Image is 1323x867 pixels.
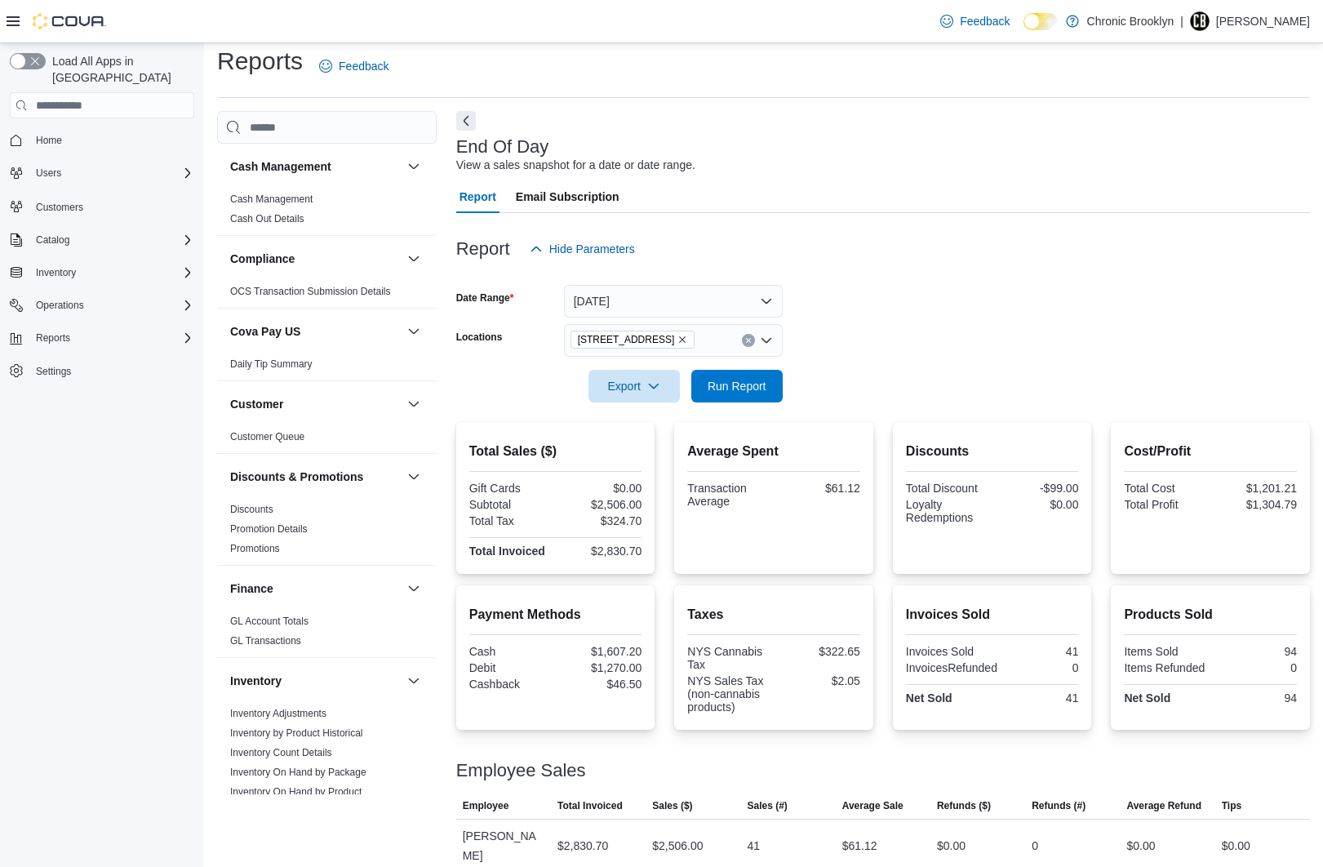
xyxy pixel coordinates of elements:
span: Home [36,134,62,147]
a: Inventory Count Details [230,747,332,758]
button: Inventory [3,261,201,284]
button: [DATE] [564,285,783,318]
h2: Taxes [687,605,860,625]
button: Compliance [230,251,401,267]
button: Cash Management [230,158,401,175]
h2: Total Sales ($) [469,442,642,461]
span: Customer Queue [230,430,304,443]
span: Cash Out Details [230,212,304,225]
div: Cash [469,645,553,658]
button: Next [456,111,476,131]
a: Daily Tip Summary [230,358,313,370]
div: $46.50 [558,678,642,691]
span: Sales ($) [652,799,692,812]
div: $0.00 [937,836,966,856]
a: OCS Transaction Submission Details [230,286,391,297]
span: Operations [36,299,84,312]
div: $324.70 [558,514,642,527]
span: Promotion Details [230,522,308,536]
span: Inventory by Product Historical [230,727,363,740]
button: Customer [404,394,424,414]
button: Customer [230,396,401,412]
span: Catalog [36,233,69,247]
div: Invoices Sold [906,645,989,658]
button: Catalog [3,229,201,251]
a: Discounts [230,504,273,515]
h3: Report [456,239,510,259]
span: Tips [1222,799,1241,812]
div: Items Refunded [1124,661,1207,674]
div: Transaction Average [687,482,770,508]
button: Operations [29,296,91,315]
span: Inventory Count Details [230,746,332,759]
span: Customers [36,201,83,214]
button: Compliance [404,249,424,269]
div: $2,506.00 [558,498,642,511]
span: Load All Apps in [GEOGRAPHIC_DATA] [46,53,194,86]
a: Inventory On Hand by Product [230,786,362,798]
span: Cash Management [230,193,313,206]
span: Hide Parameters [549,241,635,257]
h2: Products Sold [1124,605,1297,625]
a: Customers [29,198,90,217]
button: Cova Pay US [404,322,424,341]
span: Inventory [29,263,194,282]
span: Sales (#) [747,799,787,812]
span: Inventory On Hand by Product [230,785,362,798]
p: Chronic Brooklyn [1087,11,1174,31]
button: Discounts & Promotions [404,467,424,487]
div: 0 [1032,836,1038,856]
div: $0.00 [1222,836,1250,856]
button: Settings [3,359,201,383]
div: $322.65 [777,645,860,658]
label: Date Range [456,291,514,305]
button: Clear input [742,334,755,347]
a: Feedback [313,50,395,82]
span: Feedback [960,13,1010,29]
div: $2.05 [777,674,860,687]
div: Customer [217,427,437,453]
span: Inventory [36,266,76,279]
div: Discounts & Promotions [217,500,437,565]
h2: Payment Methods [469,605,642,625]
span: Inventory On Hand by Package [230,766,366,779]
button: Inventory [404,671,424,691]
span: Report [459,180,496,213]
h2: Cost/Profit [1124,442,1297,461]
span: Run Report [708,378,766,394]
a: Settings [29,362,78,381]
button: Cova Pay US [230,323,401,340]
div: View a sales snapshot for a date or date range. [456,157,695,174]
button: Catalog [29,230,76,250]
div: Debit [469,661,553,674]
div: NYS Cannabis Tax [687,645,770,671]
span: Email Subscription [516,180,619,213]
div: 41 [996,645,1079,658]
span: Refunds ($) [937,799,991,812]
span: Daily Tip Summary [230,358,313,371]
span: GL Transactions [230,634,301,647]
button: Inventory [29,263,82,282]
p: [PERSON_NAME] [1216,11,1310,31]
a: Promotions [230,543,280,554]
div: $1,270.00 [558,661,642,674]
div: $2,506.00 [652,836,703,856]
p: | [1180,11,1183,31]
button: Users [29,163,68,183]
span: Dark Mode [1023,30,1024,31]
h3: Customer [230,396,283,412]
a: Home [29,131,69,150]
div: $2,830.70 [558,545,642,558]
div: Total Tax [469,514,553,527]
div: Cashback [469,678,553,691]
div: 94 [1214,691,1297,705]
div: Cash Management [217,189,437,235]
button: Home [3,128,201,152]
div: InvoicesRefunded [906,661,997,674]
input: Dark Mode [1023,13,1058,30]
div: 0 [1004,661,1079,674]
h3: Inventory [230,673,282,689]
img: Cova [33,13,106,29]
span: Promotions [230,542,280,555]
span: Home [29,130,194,150]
